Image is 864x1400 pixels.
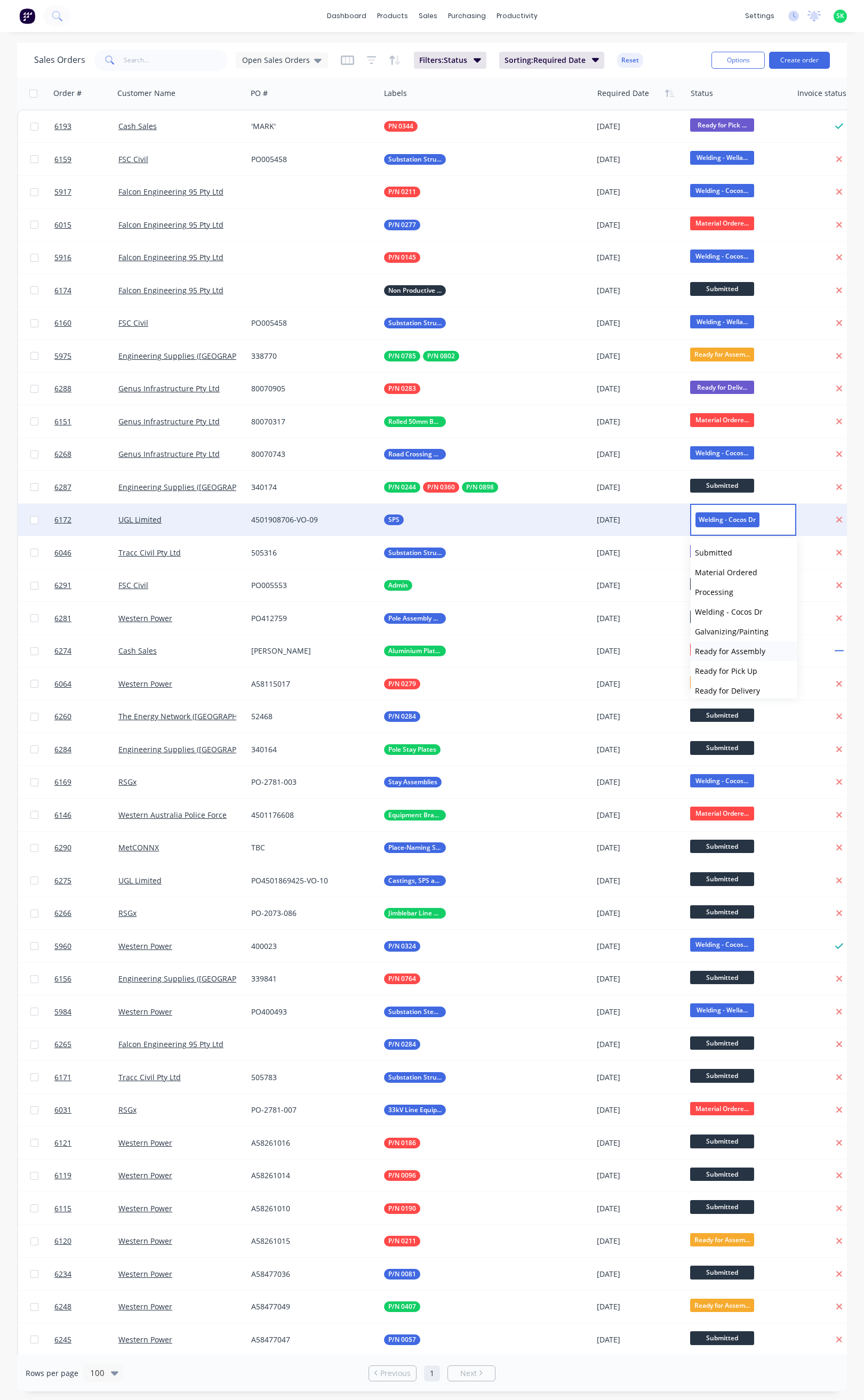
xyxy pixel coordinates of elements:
span: Jimblebar Line Equipment [388,908,442,919]
span: Material Ordere... [690,413,754,427]
span: Pole Stay Plates [388,744,436,755]
button: P/N 0764 [384,973,420,984]
a: Tracc Civil Pty Ltd [118,548,181,558]
div: 80070317 [251,416,370,427]
span: P/N 0081 [388,1269,416,1280]
a: 6260 [54,701,118,733]
a: 6234 [54,1258,118,1290]
span: 6064 [54,679,71,689]
span: P/N 0057 [388,1334,416,1345]
span: 6151 [54,416,71,427]
span: 6115 [54,1203,71,1214]
button: P/N 0096 [384,1170,420,1181]
button: SPS [384,514,404,525]
span: P/N 0324 [388,941,416,952]
div: 340174 [251,482,370,493]
button: Processing [691,582,797,602]
div: [DATE] [597,875,682,886]
span: Ready for Assem... [690,348,754,361]
button: P/N 0785P/N 0802 [384,351,459,361]
button: P/N 0190 [384,1203,420,1214]
span: 5975 [54,351,71,361]
a: RSGx [118,908,137,918]
div: sales [413,8,443,24]
h1: Sales Orders [34,55,85,65]
button: Rolled 50mm Bars [384,416,446,427]
a: 6265 [54,1028,118,1060]
span: Submitted [690,872,754,886]
button: P/N 0244P/N 0360P/N 0898 [384,482,498,493]
button: P/N 0211 [384,1236,420,1246]
span: 6156 [54,973,71,984]
span: 6193 [54,121,71,132]
span: Open Sales Orders [242,54,310,66]
span: 6160 [54,318,71,328]
div: 52468 [251,711,370,722]
button: Non Productive Tasks [384,285,446,296]
div: Invoice status [797,88,846,99]
button: Galvanizing/Painting [691,622,797,641]
button: Reset [617,53,643,68]
a: The Energy Network ([GEOGRAPHIC_DATA]) Pty Ltd [118,711,297,721]
a: 5975 [54,340,118,372]
a: Engineering Supplies ([GEOGRAPHIC_DATA]) Pty Ltd [118,744,301,754]
a: Western Power [118,1138,172,1148]
a: 6015 [54,209,118,241]
button: P/N 0284 [384,1039,420,1050]
a: 6046 [54,537,118,569]
div: [DATE] [597,679,682,689]
span: 6274 [54,646,71,656]
button: P/N 0279 [384,679,420,689]
span: Ready for Assembly [695,646,765,656]
a: Engineering Supplies ([GEOGRAPHIC_DATA]) Pty Ltd [118,973,301,984]
div: [DATE] [597,548,682,558]
span: Submitted [695,548,732,558]
a: Genus Infrastructure Pty Ltd [118,383,220,393]
span: Non Productive Tasks [388,285,442,296]
div: [DATE] [597,416,682,427]
button: P/N 0407 [384,1301,420,1312]
a: 5917 [54,176,118,208]
div: [DATE] [597,285,682,296]
div: Required Date [597,88,649,99]
a: Western Power [118,1236,172,1246]
span: Welding - Cocos... [690,446,754,460]
span: Equipment Brackets [388,810,442,820]
span: Aluminium Plates & Machining [388,646,442,656]
span: P/N 0802 [427,351,455,361]
span: Sorting: Required Date [505,55,586,66]
button: 33kV Line Equipment [384,1105,446,1115]
a: 6266 [54,897,118,929]
a: 6275 [54,865,118,897]
span: Material Ordered [695,567,757,577]
span: 6234 [54,1269,71,1280]
div: A58115017 [251,679,370,689]
span: Material Ordere... [690,216,754,230]
span: 6287 [54,482,71,493]
a: RSGx [118,777,137,787]
span: Ready for Delivery [695,686,760,696]
div: [DATE] [597,449,682,460]
span: Submitted [690,709,754,722]
span: P/N 0096 [388,1170,416,1181]
span: P/N 0211 [388,1236,416,1246]
button: PN 0344 [384,121,418,132]
span: Place-Naming Signage Stands [388,842,442,853]
div: PO412759 [251,613,370,624]
a: UGL Limited [118,875,162,886]
button: P/N 0284 [384,711,420,722]
button: Options [711,52,765,69]
a: FSC Civil [118,154,148,164]
span: SK [836,11,844,21]
button: P/N 0186 [384,1138,420,1148]
a: 6268 [54,438,118,470]
a: 6290 [54,832,118,864]
a: 6156 [54,963,118,995]
span: 6169 [54,777,71,787]
span: PN 0344 [388,121,413,132]
span: 6120 [54,1236,71,1246]
button: Substation Steel & Ali [384,1007,446,1017]
div: [DATE] [597,383,682,394]
button: P/N 0081 [384,1269,420,1280]
a: 6288 [54,373,118,405]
